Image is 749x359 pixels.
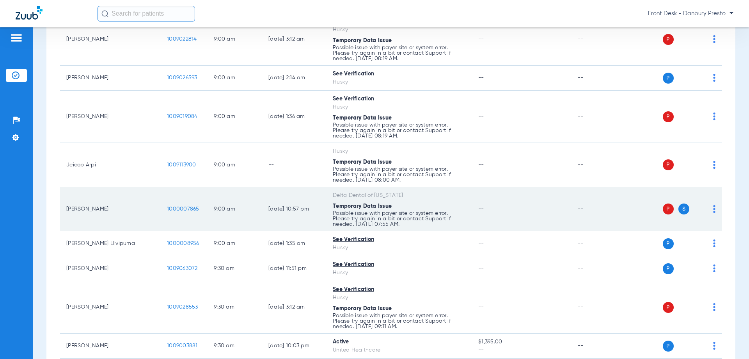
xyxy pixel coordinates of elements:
[713,264,715,272] img: group-dot-blue.svg
[208,66,262,91] td: 9:00 AM
[663,302,674,313] span: P
[333,103,466,111] div: Husky
[572,143,624,187] td: --
[60,187,161,231] td: [PERSON_NAME]
[663,159,674,170] span: P
[262,281,327,334] td: [DATE] 3:12 AM
[572,256,624,281] td: --
[572,66,624,91] td: --
[333,286,466,294] div: See Verification
[713,303,715,311] img: group-dot-blue.svg
[333,122,466,139] p: Possible issue with payer site or system error. Please try again in a bit or contact Support if n...
[663,341,674,352] span: P
[262,231,327,256] td: [DATE] 1:35 AM
[713,205,715,213] img: group-dot-blue.svg
[60,91,161,143] td: [PERSON_NAME]
[696,161,703,169] img: x.svg
[167,206,199,212] span: 1000007865
[333,70,466,78] div: See Verification
[478,304,484,310] span: --
[60,231,161,256] td: [PERSON_NAME] Llivipuma
[478,206,484,212] span: --
[333,236,466,244] div: See Verification
[208,13,262,66] td: 9:00 AM
[478,346,565,354] span: --
[167,162,196,168] span: 1009113900
[648,10,733,18] span: Front Desk - Danbury Presto
[333,166,466,183] p: Possible issue with payer site or system error. Please try again in a bit or contact Support if n...
[696,303,703,311] img: x.svg
[333,346,466,354] div: United Healthcare
[60,13,161,66] td: [PERSON_NAME]
[478,36,484,42] span: --
[333,191,466,200] div: Delta Dental of [US_STATE]
[208,281,262,334] td: 9:30 AM
[60,66,161,91] td: [PERSON_NAME]
[333,78,466,86] div: Husky
[572,13,624,66] td: --
[696,205,703,213] img: x.svg
[167,304,198,310] span: 1009028553
[167,343,198,348] span: 1009003881
[333,38,392,43] span: Temporary Data Issue
[333,211,466,227] p: Possible issue with payer site or system error. Please try again in a bit or contact Support if n...
[572,334,624,359] td: --
[713,161,715,169] img: group-dot-blue.svg
[663,34,674,45] span: P
[696,35,703,43] img: x.svg
[478,162,484,168] span: --
[478,266,484,271] span: --
[713,239,715,247] img: group-dot-blue.svg
[333,26,466,34] div: Husky
[663,73,674,84] span: P
[333,159,392,165] span: Temporary Data Issue
[333,244,466,252] div: Husky
[333,95,466,103] div: See Verification
[696,342,703,350] img: x.svg
[478,114,484,119] span: --
[333,204,392,209] span: Temporary Data Issue
[262,256,327,281] td: [DATE] 11:51 PM
[333,45,466,61] p: Possible issue with payer site or system error. Please try again in a bit or contact Support if n...
[333,294,466,302] div: Husky
[333,269,466,277] div: Husky
[713,35,715,43] img: group-dot-blue.svg
[572,281,624,334] td: --
[98,6,195,21] input: Search for patients
[60,143,161,187] td: Jeicop Arpi
[60,256,161,281] td: [PERSON_NAME]
[572,187,624,231] td: --
[10,33,23,43] img: hamburger-icon
[333,147,466,155] div: Husky
[696,264,703,272] img: x.svg
[478,338,565,346] span: $1,395.00
[208,91,262,143] td: 9:00 AM
[333,261,466,269] div: See Verification
[101,10,108,17] img: Search Icon
[333,338,466,346] div: Active
[167,266,198,271] span: 1009063072
[208,256,262,281] td: 9:30 AM
[678,204,689,214] span: S
[663,238,674,249] span: P
[167,75,197,80] span: 1009026593
[262,91,327,143] td: [DATE] 1:36 AM
[262,66,327,91] td: [DATE] 2:14 AM
[208,187,262,231] td: 9:00 AM
[478,241,484,246] span: --
[60,334,161,359] td: [PERSON_NAME]
[696,74,703,82] img: x.svg
[663,204,674,214] span: P
[208,334,262,359] td: 9:30 AM
[333,313,466,329] p: Possible issue with payer site or system error. Please try again in a bit or contact Support if n...
[572,231,624,256] td: --
[713,113,715,120] img: group-dot-blue.svg
[710,321,749,359] iframe: Chat Widget
[262,143,327,187] td: --
[572,91,624,143] td: --
[333,306,392,311] span: Temporary Data Issue
[663,111,674,122] span: P
[262,13,327,66] td: [DATE] 3:12 AM
[167,114,198,119] span: 1009019084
